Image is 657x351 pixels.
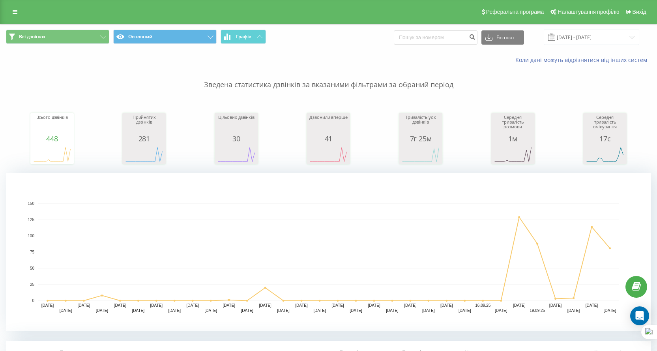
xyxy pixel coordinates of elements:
text: 16.09.25 [475,303,490,308]
svg: A chart. [32,143,72,166]
text: [DATE] [186,303,199,308]
text: [DATE] [604,308,616,313]
span: Реферальна програма [486,9,544,15]
div: Середня тривалість розмови [493,115,533,135]
text: [DATE] [331,303,344,308]
text: [DATE] [313,308,326,313]
text: [DATE] [422,308,435,313]
div: Цільових дзвінків [217,115,256,135]
text: [DATE] [150,303,163,308]
p: Зведена статистика дзвінків за вказаними фільтрами за обраний період [6,64,651,90]
text: 0 [32,298,34,303]
text: [DATE] [96,308,109,313]
text: 150 [28,201,34,206]
svg: A chart. [6,173,651,331]
div: 30 [217,135,256,143]
span: Всі дзвінки [19,34,45,40]
a: Коли дані можуть відрізнятися вiд інших систем [515,56,651,64]
text: [DATE] [513,303,526,308]
svg: A chart. [401,143,440,166]
text: [DATE] [404,303,417,308]
text: [DATE] [223,303,235,308]
button: Експорт [481,30,524,45]
div: 1м [493,135,533,143]
text: [DATE] [241,308,253,313]
span: Графік [236,34,251,39]
text: [DATE] [368,303,380,308]
div: 448 [32,135,72,143]
div: 7г 25м [401,135,440,143]
button: Основний [113,30,217,44]
svg: A chart. [493,143,533,166]
div: 281 [124,135,164,143]
text: [DATE] [259,303,271,308]
text: [DATE] [132,308,145,313]
text: [DATE] [114,303,127,308]
div: 17с [585,135,625,143]
text: [DATE] [586,303,598,308]
div: Середня тривалість очікування [585,115,625,135]
input: Пошук за номером [394,30,477,45]
text: [DATE] [295,303,308,308]
text: [DATE] [459,308,471,313]
div: Дзвонили вперше [309,115,348,135]
text: [DATE] [386,308,399,313]
button: Всі дзвінки [6,30,109,44]
text: [DATE] [567,308,580,313]
span: Вихід [633,9,646,15]
div: Прийнятих дзвінків [124,115,164,135]
text: [DATE] [277,308,290,313]
button: Графік [221,30,266,44]
text: [DATE] [440,303,453,308]
text: 125 [28,218,34,222]
svg: A chart. [217,143,256,166]
text: [DATE] [60,308,72,313]
div: Тривалість усіх дзвінків [401,115,440,135]
text: 50 [30,266,35,270]
text: [DATE] [168,308,181,313]
text: 100 [28,234,34,238]
svg: A chart. [585,143,625,166]
svg: A chart. [124,143,164,166]
text: [DATE] [41,303,54,308]
div: Всього дзвінків [32,115,72,135]
div: 41 [309,135,348,143]
text: [DATE] [495,308,507,313]
text: 75 [30,250,35,254]
span: Налаштування профілю [558,9,619,15]
text: [DATE] [204,308,217,313]
text: [DATE] [549,303,562,308]
svg: A chart. [309,143,348,166]
text: [DATE] [350,308,362,313]
text: 25 [30,282,35,287]
text: 19.09.25 [530,308,545,313]
div: Open Intercom Messenger [630,306,649,325]
text: [DATE] [78,303,90,308]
